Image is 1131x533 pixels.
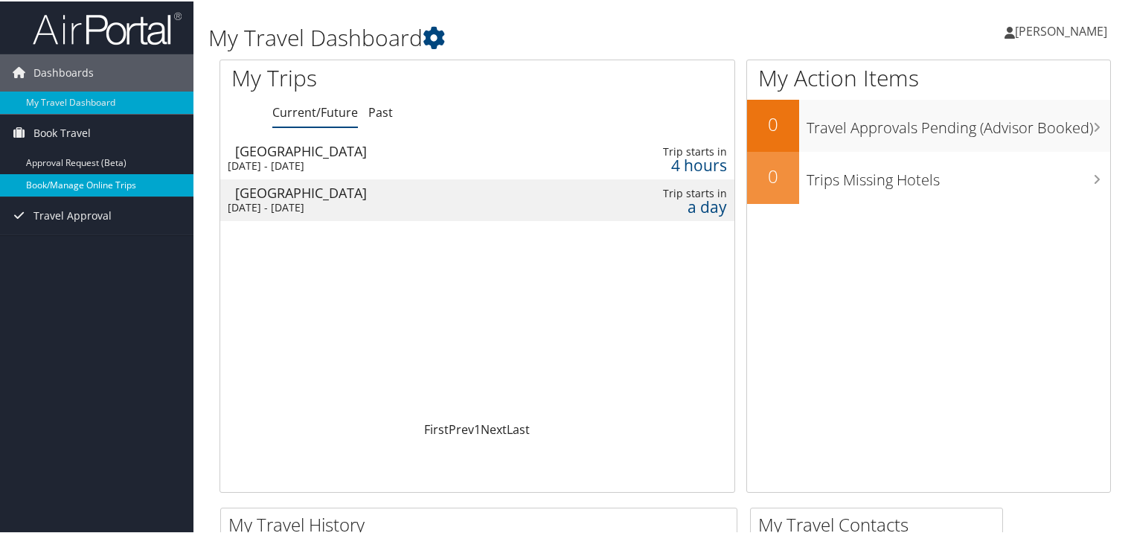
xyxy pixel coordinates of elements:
[33,53,94,90] span: Dashboards
[807,161,1110,189] h3: Trips Missing Hotels
[474,420,481,436] a: 1
[33,196,112,233] span: Travel Approval
[747,110,799,135] h2: 0
[747,61,1110,92] h1: My Action Items
[33,113,91,150] span: Book Travel
[621,199,726,212] div: a day
[807,109,1110,137] h3: Travel Approvals Pending (Advisor Booked)
[747,150,1110,202] a: 0Trips Missing Hotels
[481,420,507,436] a: Next
[621,157,726,170] div: 4 hours
[507,420,530,436] a: Last
[235,185,570,198] div: [GEOGRAPHIC_DATA]
[228,200,563,213] div: [DATE] - [DATE]
[621,185,726,199] div: Trip starts in
[235,143,570,156] div: [GEOGRAPHIC_DATA]
[747,162,799,188] h2: 0
[621,144,726,157] div: Trip starts in
[1015,22,1107,38] span: [PERSON_NAME]
[747,98,1110,150] a: 0Travel Approvals Pending (Advisor Booked)
[33,10,182,45] img: airportal-logo.png
[272,103,358,119] a: Current/Future
[1005,7,1122,52] a: [PERSON_NAME]
[208,21,818,52] h1: My Travel Dashboard
[228,158,563,171] div: [DATE] - [DATE]
[368,103,393,119] a: Past
[449,420,474,436] a: Prev
[231,61,509,92] h1: My Trips
[424,420,449,436] a: First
